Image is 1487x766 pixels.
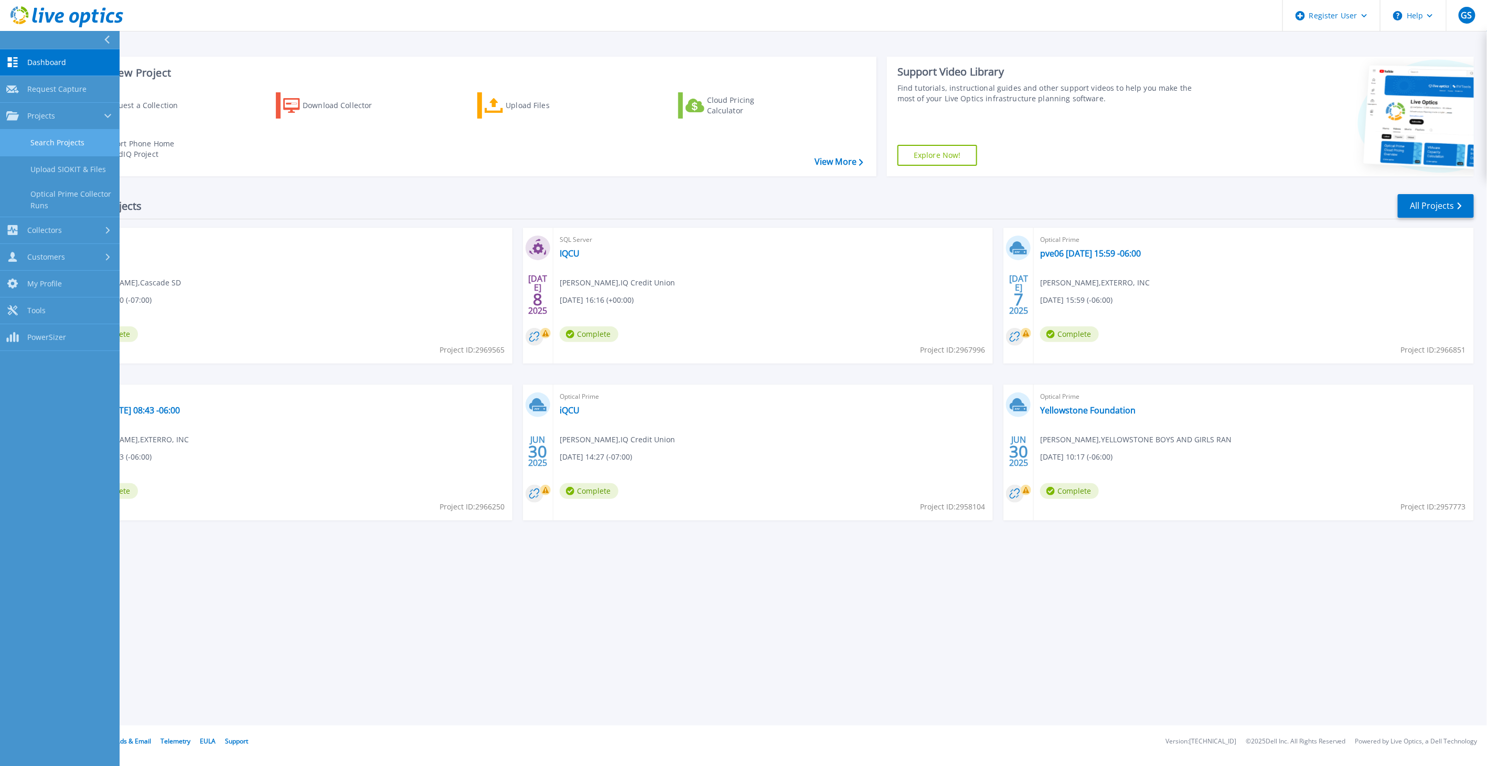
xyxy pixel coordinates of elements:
[1040,326,1099,342] span: Complete
[560,277,675,289] span: [PERSON_NAME] , IQ Credit Union
[79,391,506,402] span: Optical Prime
[1014,295,1023,304] span: 7
[1355,738,1478,745] li: Powered by Live Optics, a Dell Technology
[1040,294,1112,306] span: [DATE] 15:59 (-06:00)
[560,451,632,463] span: [DATE] 14:27 (-07:00)
[1040,483,1099,499] span: Complete
[920,344,985,356] span: Project ID: 2967996
[303,95,387,116] div: Download Collector
[74,67,863,79] h3: Start a New Project
[560,483,618,499] span: Complete
[27,58,66,67] span: Dashboard
[27,226,62,235] span: Collectors
[897,145,977,166] a: Explore Now!
[1165,738,1236,745] li: Version: [TECHNICAL_ID]
[161,737,190,746] a: Telemetry
[1040,248,1141,259] a: pve06 [DATE] 15:59 -06:00
[79,277,181,289] span: [PERSON_NAME] , Cascade SD
[440,501,505,513] span: Project ID: 2966250
[27,279,62,289] span: My Profile
[528,432,548,471] div: JUN 2025
[1009,432,1029,471] div: JUN 2025
[529,447,548,456] span: 30
[1040,451,1112,463] span: [DATE] 10:17 (-06:00)
[1040,434,1232,445] span: [PERSON_NAME] , YELLOWSTONE BOYS AND GIRLS RAN
[506,95,590,116] div: Upload Files
[79,434,189,445] span: [PERSON_NAME] , EXTERRO, INC
[560,248,580,259] a: IQCU
[1398,194,1474,218] a: All Projects
[707,95,791,116] div: Cloud Pricing Calculator
[103,139,185,159] div: Import Phone Home CloudIQ Project
[560,434,675,445] span: [PERSON_NAME] , IQ Credit Union
[1040,405,1136,416] a: Yellowstone Foundation
[276,92,393,119] a: Download Collector
[27,84,87,94] span: Request Capture
[528,275,548,314] div: [DATE] 2025
[1040,234,1467,246] span: Optical Prime
[440,344,505,356] span: Project ID: 2969565
[560,391,987,402] span: Optical Prime
[1040,391,1467,402] span: Optical Prime
[560,234,987,246] span: SQL Server
[678,92,795,119] a: Cloud Pricing Calculator
[920,501,985,513] span: Project ID: 2958104
[79,405,180,416] a: pve06 [DATE] 08:43 -06:00
[200,737,216,746] a: EULA
[815,157,863,167] a: View More
[116,737,151,746] a: Ads & Email
[533,295,543,304] span: 8
[560,294,634,306] span: [DATE] 16:16 (+00:00)
[1040,277,1150,289] span: [PERSON_NAME] , EXTERRO, INC
[27,333,66,342] span: PowerSizer
[74,92,191,119] a: Request a Collection
[897,65,1202,79] div: Support Video Library
[104,95,188,116] div: Request a Collection
[560,405,580,416] a: iQCU
[79,234,506,246] span: Optical Prime
[1401,344,1466,356] span: Project ID: 2966851
[1246,738,1346,745] li: © 2025 Dell Inc. All Rights Reserved
[27,252,65,262] span: Customers
[897,83,1202,104] div: Find tutorials, instructional guides and other support videos to help you make the most of your L...
[27,111,55,121] span: Projects
[1461,11,1472,19] span: GS
[1401,501,1466,513] span: Project ID: 2957773
[560,326,618,342] span: Complete
[1009,275,1029,314] div: [DATE] 2025
[1009,447,1028,456] span: 30
[27,306,46,315] span: Tools
[225,737,248,746] a: Support
[477,92,594,119] a: Upload Files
